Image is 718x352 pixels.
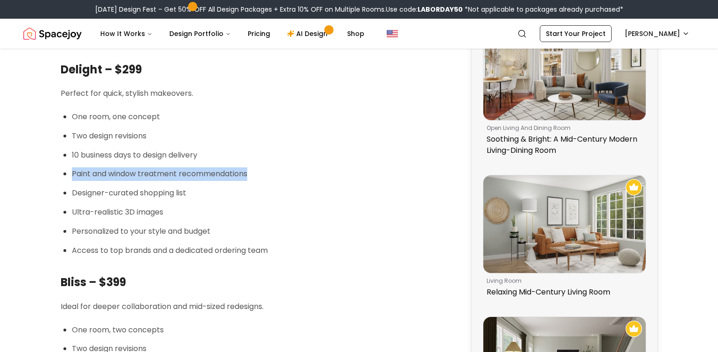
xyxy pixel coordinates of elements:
nav: Main [93,24,372,43]
span: Use code: [386,5,463,14]
img: Spacejoy Logo [23,24,82,43]
b: LABORDAY50 [418,5,463,14]
strong: Bliss – $399 [61,274,126,290]
a: Relaxing Mid-Century Living RoomRecommended Spacejoy Design - Relaxing Mid-Century Living Roomliv... [483,175,646,302]
a: Start Your Project [540,25,612,42]
img: Relaxing Mid-Century Living Room [483,175,646,273]
p: open living and dining room [487,124,639,132]
p: 10 business days to design delivery [72,149,447,162]
p: One room, one concept [72,110,447,124]
p: Paint and window treatment recommendations [72,167,447,181]
img: Recommended Spacejoy Design - Eclectic Living Room with Green And Blush Color Palette [626,321,642,337]
p: Designer-curated shopping list [72,187,447,200]
div: [DATE] Design Fest – Get 50% OFF All Design Packages + Extra 10% OFF on Multiple Rooms. [95,5,623,14]
button: Design Portfolio [162,24,238,43]
button: [PERSON_NAME] [619,25,695,42]
nav: Global [23,19,695,49]
p: Two design revisions [72,129,447,143]
a: AI Design [279,24,338,43]
p: Soothing & Bright: A Mid-Century Modern Living-Dining Room [487,134,639,156]
a: Shop [340,24,372,43]
a: Soothing & Bright: A Mid-Century Modern Living-Dining RoomRecommended Spacejoy Design - Soothing ... [483,22,646,160]
p: Perfect for quick, stylish makeovers. [61,87,447,101]
img: United States [387,28,398,39]
img: Recommended Spacejoy Design - Relaxing Mid-Century Living Room [626,179,642,195]
p: Ideal for deeper collaboration and mid-sized redesigns. [61,300,447,314]
p: living room [487,277,639,285]
a: Pricing [240,24,278,43]
span: *Not applicable to packages already purchased* [463,5,623,14]
p: Relaxing Mid-Century Living Room [487,287,639,298]
p: One room, two concepts [72,323,447,337]
button: How It Works [93,24,160,43]
a: Spacejoy [23,24,82,43]
p: Access to top brands and a dedicated ordering team [72,244,447,258]
strong: Delight – $299 [61,62,142,77]
p: Personalized to your style and budget [72,225,447,238]
img: Soothing & Bright: A Mid-Century Modern Living-Dining Room [483,22,646,120]
p: Ultra-realistic 3D images [72,206,447,219]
